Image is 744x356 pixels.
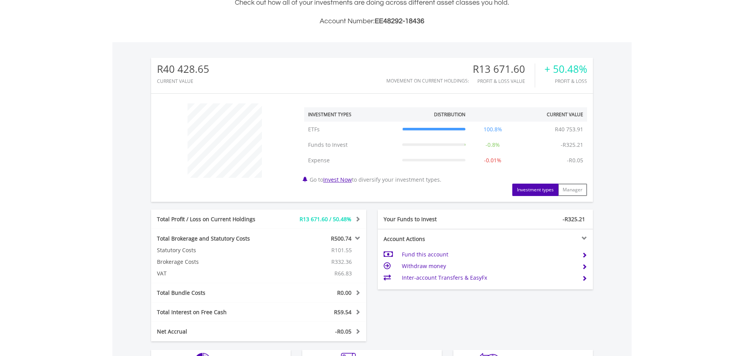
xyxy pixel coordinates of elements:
td: Expense [304,153,398,168]
div: Account Actions [378,235,486,243]
td: Withdraw money [402,260,576,272]
div: Total Interest on Free Cash [151,308,277,316]
div: Total Bundle Costs [151,289,277,297]
div: Profit & Loss Value [473,79,535,84]
td: Funds to Invest [304,137,398,153]
span: -R0.05 [335,328,351,335]
div: CURRENT VALUE [157,79,209,84]
div: R40 428.65 [157,64,209,75]
button: Manager [558,184,587,196]
div: Total Brokerage and Statutory Costs [151,235,277,242]
div: Go to to diversify your investment types. [298,100,593,196]
span: R13 671.60 / 50.48% [300,215,351,223]
div: R13 671.60 [473,64,535,75]
span: R66.83 [334,270,352,277]
span: R59.54 [334,308,351,316]
span: R332.36 [331,258,352,265]
td: 100.8% [469,122,517,137]
td: Inter-account Transfers & EasyFx [402,272,576,284]
button: Investment types [512,184,558,196]
div: Distribution [434,111,465,118]
span: EE48292-18436 [375,17,424,25]
td: -R0.05 [563,153,587,168]
td: R40 753.91 [551,122,587,137]
td: -R325.21 [557,137,587,153]
h3: Account Number: [151,16,593,27]
td: ETFs [304,122,398,137]
div: + 50.48% [544,64,587,75]
td: -0.8% [469,137,517,153]
div: Brokerage Costs [151,258,277,266]
td: Fund this account [402,249,576,260]
td: -0.01% [469,153,517,168]
div: Profit & Loss [544,79,587,84]
span: -R325.21 [563,215,585,223]
a: Invest Now [323,176,352,183]
span: R500.74 [331,235,351,242]
th: Current Value [516,107,587,122]
div: VAT [151,270,277,277]
div: Net Accrual [151,328,277,335]
span: R0.00 [337,289,351,296]
span: R101.55 [331,246,352,254]
div: Total Profit / Loss on Current Holdings [151,215,277,223]
div: Your Funds to Invest [378,215,486,223]
div: Movement on Current Holdings: [386,78,469,83]
th: Investment Types [304,107,398,122]
div: Statutory Costs [151,246,277,254]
